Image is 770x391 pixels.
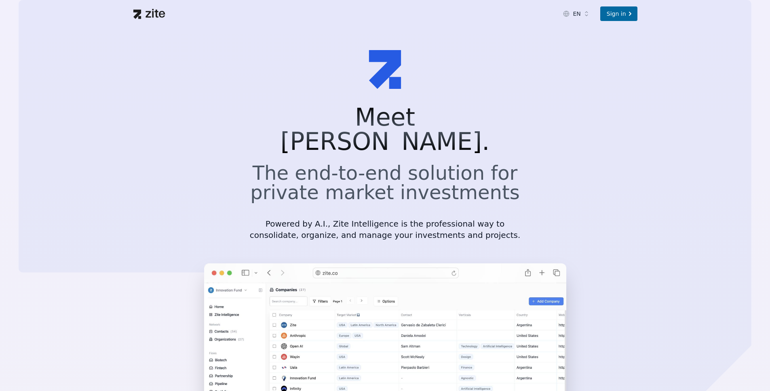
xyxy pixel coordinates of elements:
[249,218,521,241] p: Powered by A.I., Zite Intelligence is the professional way to consolidate, organize, and manage y...
[249,105,521,153] h1: Meet [PERSON_NAME].
[249,163,521,202] h2: The end-to-end solution for private market investments
[600,6,637,21] a: Sign in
